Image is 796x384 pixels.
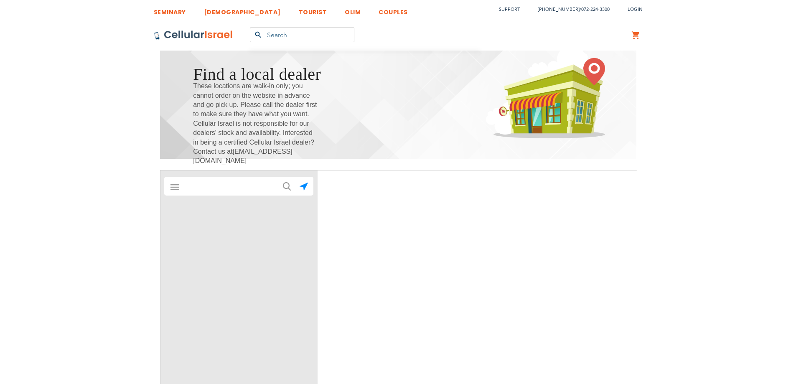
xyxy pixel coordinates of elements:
[154,2,186,18] a: SEMINARY
[345,2,361,18] a: OLIM
[250,28,354,42] input: Search
[204,2,281,18] a: [DEMOGRAPHIC_DATA]
[193,62,321,86] h1: Find a local dealer
[379,2,408,18] a: COUPLES
[193,81,318,166] span: These locations are walk-in only; you cannot order on the website in advance and go pick up. Plea...
[538,6,580,13] a: [PHONE_NUMBER]
[154,30,233,40] img: Cellular Israel Logo
[299,2,327,18] a: TOURIST
[529,3,610,15] li: /
[581,6,610,13] a: 072-224-3300
[499,6,520,13] a: Support
[628,6,643,13] span: Login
